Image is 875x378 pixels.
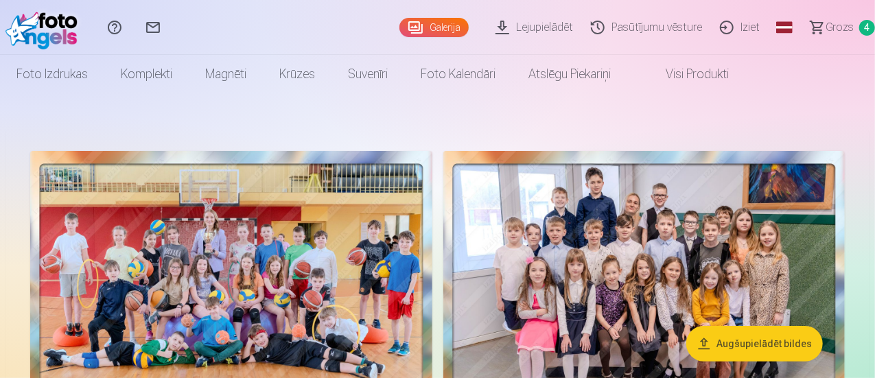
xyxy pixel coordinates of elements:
a: Atslēgu piekariņi [512,55,627,93]
img: /fa1 [5,5,84,49]
a: Galerija [399,18,469,37]
a: Komplekti [104,55,189,93]
a: Visi produkti [627,55,745,93]
span: Grozs [826,19,854,36]
span: 4 [859,20,875,36]
button: Augšupielādēt bildes [686,326,823,362]
a: Krūzes [263,55,331,93]
a: Magnēti [189,55,263,93]
a: Foto kalendāri [404,55,512,93]
a: Suvenīri [331,55,404,93]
